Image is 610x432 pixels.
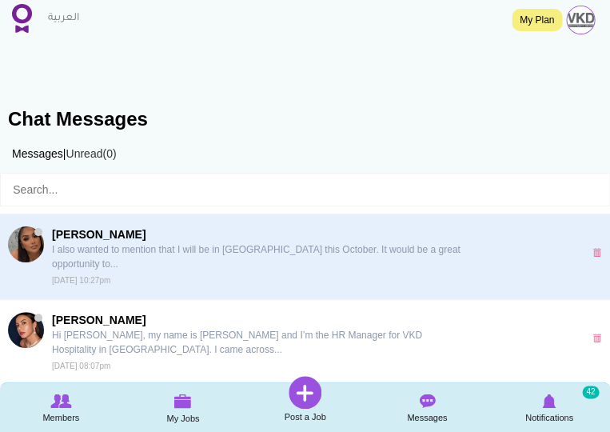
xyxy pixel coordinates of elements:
[525,410,573,426] span: Notifications
[592,334,606,342] a: x
[122,384,245,430] a: My Jobs My Jobs
[52,226,468,242] span: [PERSON_NAME]
[366,384,488,430] a: Messages Messages
[284,409,325,425] span: Post a Job
[174,394,192,408] img: My Jobs
[166,410,199,426] span: My Jobs
[8,226,44,262] img: Lara Fonseca Petito
[40,2,87,34] a: العربية
[52,328,468,357] p: Hi [PERSON_NAME], my name is [PERSON_NAME] and I’m the HR Manager for VKD Hospitality in [GEOGRAP...
[488,384,610,430] a: Notifications Notifications 42
[50,394,71,408] img: Browse Members
[407,410,447,426] span: Messages
[542,394,556,408] img: Notifications
[52,312,468,328] span: [PERSON_NAME]
[582,386,599,398] small: 42
[52,362,110,370] small: [DATE] 08:07pm
[512,9,562,31] a: My Plan
[419,394,435,408] img: Messages
[42,410,79,426] span: Members
[12,4,32,33] img: Home
[592,248,606,257] a: x
[52,276,110,285] small: [DATE] 10:27pm
[63,147,117,160] span: |
[8,109,610,130] h1: Chat Messages
[244,376,366,425] a: Post a Job Post a Job
[52,242,468,271] p: I also wanted to mention that I will be in [GEOGRAPHIC_DATA] this October. It would be a great op...
[289,376,321,409] img: Post a Job
[8,312,44,348] img: Polina Amanova
[66,147,116,160] a: Unread(0)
